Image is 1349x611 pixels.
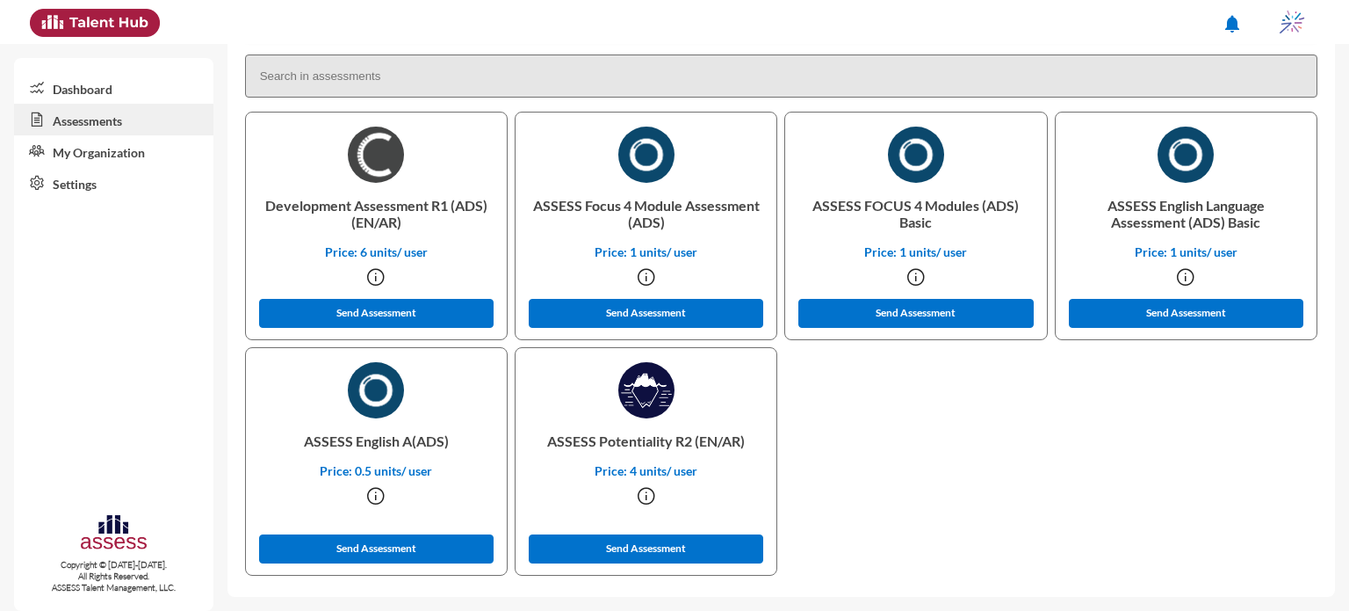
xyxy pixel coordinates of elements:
p: ASSESS English A(ADS) [260,418,493,463]
button: Send Assessment [259,299,494,328]
a: My Organization [14,135,213,167]
a: Dashboard [14,72,213,104]
button: Send Assessment [259,535,494,564]
p: ASSESS Focus 4 Module Assessment (ADS) [530,183,762,244]
mat-icon: notifications [1222,13,1243,34]
p: Development Assessment R1 (ADS) (EN/AR) [260,183,493,244]
p: Copyright © [DATE]-[DATE]. All Rights Reserved. ASSESS Talent Management, LLC. [14,559,213,593]
p: ASSESS FOCUS 4 Modules (ADS) Basic [799,183,1032,244]
input: Search in assessments [245,55,1317,98]
a: Assessments [14,104,213,135]
p: Price: 0.5 units/ user [260,463,493,478]
p: ASSESS English Language Assessment (ADS) Basic [1070,183,1302,244]
p: Price: 1 units/ user [530,244,762,259]
p: Price: 4 units/ user [530,463,762,478]
p: Price: 6 units/ user [260,244,493,259]
p: Price: 1 units/ user [799,244,1032,259]
button: Send Assessment [529,299,764,328]
a: Settings [14,167,213,199]
button: Send Assessment [1069,299,1304,328]
button: Send Assessment [798,299,1034,328]
button: Send Assessment [529,535,764,564]
p: ASSESS Potentiality R2 (EN/AR) [530,418,762,463]
img: assesscompany-logo.png [79,513,148,556]
p: Price: 1 units/ user [1070,244,1302,259]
